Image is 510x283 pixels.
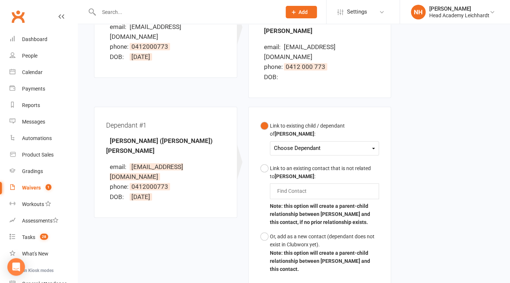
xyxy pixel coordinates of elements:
div: phone: [110,182,128,192]
div: DOB: [110,192,128,202]
div: Waivers [22,185,41,191]
b: [PERSON_NAME] [275,173,314,179]
div: email: [264,42,282,52]
div: Workouts [22,201,44,207]
div: Product Sales [22,152,54,158]
span: Settings [347,4,367,20]
div: What's New [22,251,48,257]
a: Waivers 1 [10,180,77,196]
a: Automations [10,130,77,147]
div: DOB: [110,52,128,62]
a: People [10,48,77,64]
div: email: [110,162,128,172]
a: Calendar [10,64,77,81]
div: Gradings [22,168,43,174]
div: Tasks [22,234,35,240]
span: 28 [40,234,48,240]
b: Note: this option will create a parent-child relationship between [PERSON_NAME] and this contact. [270,250,370,272]
div: Link to existing child / dependant of : [270,122,379,138]
a: Tasks 28 [10,229,77,246]
div: Link to an existing contact that is not related to : [270,164,379,181]
span: 0412000773 [130,183,170,190]
input: Search... [97,7,276,17]
button: Or, add as a new contact (dependant does not exist in Clubworx yet).Note: this option will create... [260,229,379,276]
a: Dashboard [10,31,77,48]
a: Product Sales [10,147,77,163]
div: Messages [22,119,45,125]
button: Link to existing child / dependant of[PERSON_NAME]:Choose Dependant [260,119,379,161]
button: Link to an existing contact that is not related to[PERSON_NAME]:Note: this option will create a p... [260,161,379,229]
div: [PERSON_NAME] [429,5,489,12]
a: Messages [10,114,77,130]
a: What's New [10,246,77,262]
div: phone: [110,42,128,52]
a: Gradings [10,163,77,180]
div: NH [411,5,426,19]
div: Assessments [22,218,58,224]
div: Automations [22,135,52,141]
b: [PERSON_NAME] [275,131,314,137]
strong: [PERSON_NAME] [264,27,312,34]
span: Add [299,9,308,15]
div: People [22,53,37,59]
div: Or, add as a new contact (dependant does not exist in Clubworx yet). [270,232,379,249]
b: Note: this option will create a parent-child relationship between [PERSON_NAME] and this contact,... [270,203,370,225]
div: Calendar [22,69,43,75]
span: 1 [46,184,51,190]
a: Reports [10,97,77,114]
div: Head Academy Leichhardt [429,12,489,19]
div: Dependant #1 [106,119,225,132]
div: Open Intercom Messenger [7,258,25,276]
strong: [PERSON_NAME] ([PERSON_NAME]) [PERSON_NAME] [106,137,213,154]
div: Reports [22,102,40,108]
a: Payments [10,81,77,97]
div: email: [110,22,128,32]
span: [EMAIL_ADDRESS][DOMAIN_NAME] [264,43,336,60]
a: Clubworx [9,7,27,26]
a: Assessments [10,213,77,229]
div: phone: [264,62,282,72]
input: Find Contact [276,187,311,195]
div: Dashboard [22,36,47,42]
button: Add [286,6,317,18]
div: Payments [22,86,45,92]
div: DOB: [264,72,282,82]
span: 0412 000 773 [284,63,327,70]
span: [DATE] [130,53,152,60]
span: [EMAIL_ADDRESS][DOMAIN_NAME] [110,163,183,180]
a: Workouts [10,196,77,213]
span: 0412000773 [130,43,170,50]
div: Choose Dependant [274,143,375,153]
span: [DATE] [130,193,152,201]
